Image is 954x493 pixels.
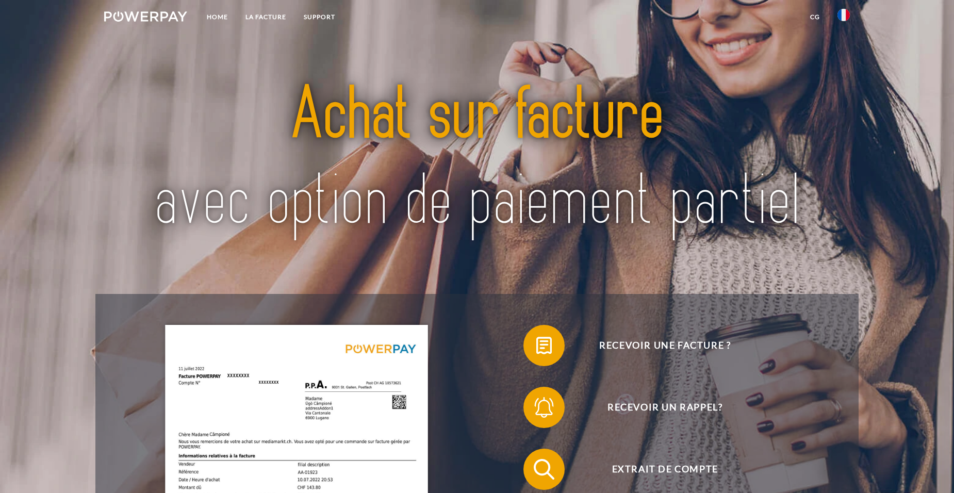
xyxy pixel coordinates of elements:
[801,8,829,26] a: CG
[523,449,792,490] button: Extrait de compte
[523,387,792,428] button: Recevoir un rappel?
[539,449,792,490] span: Extrait de compte
[104,11,187,22] img: logo-powerpay-white.svg
[531,333,557,358] img: qb_bill.svg
[141,50,813,269] img: title-powerpay_fr.svg
[539,387,792,428] span: Recevoir un rappel?
[295,8,344,26] a: Support
[531,395,557,420] img: qb_bell.svg
[237,8,295,26] a: LA FACTURE
[198,8,237,26] a: Home
[539,325,792,366] span: Recevoir une facture ?
[523,325,792,366] button: Recevoir une facture ?
[837,9,850,21] img: fr
[531,456,557,482] img: qb_search.svg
